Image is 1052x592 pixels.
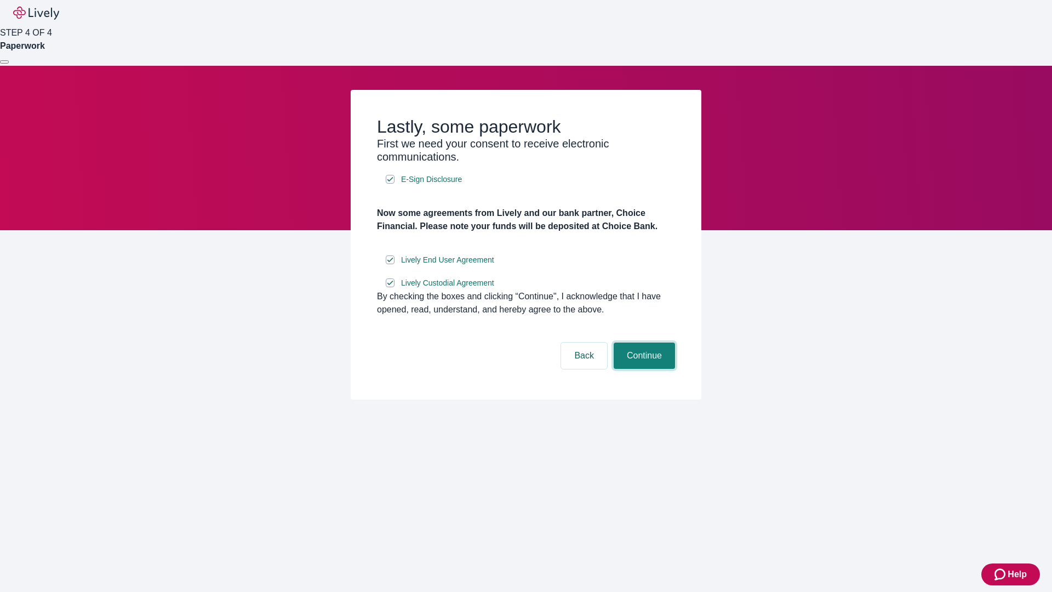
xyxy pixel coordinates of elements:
h3: First we need your consent to receive electronic communications. [377,137,675,163]
h4: Now some agreements from Lively and our bank partner, Choice Financial. Please note your funds wi... [377,207,675,233]
svg: Zendesk support icon [994,568,1008,581]
div: By checking the boxes and clicking “Continue", I acknowledge that I have opened, read, understand... [377,290,675,316]
span: Lively Custodial Agreement [401,277,494,289]
a: e-sign disclosure document [399,276,496,290]
span: Help [1008,568,1027,581]
button: Zendesk support iconHelp [981,563,1040,585]
span: Lively End User Agreement [401,254,494,266]
button: Continue [614,343,675,369]
img: Lively [13,7,59,20]
button: Back [561,343,607,369]
h2: Lastly, some paperwork [377,116,675,137]
a: e-sign disclosure document [399,173,464,186]
span: E-Sign Disclosure [401,174,462,185]
a: e-sign disclosure document [399,253,496,267]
